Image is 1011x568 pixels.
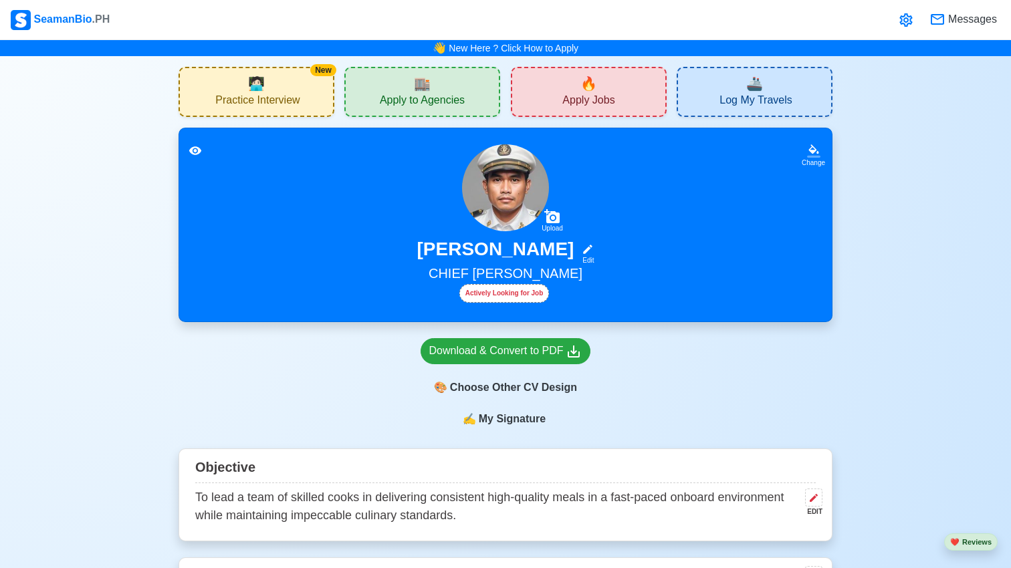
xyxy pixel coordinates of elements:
h3: [PERSON_NAME] [417,238,574,265]
span: heart [950,538,960,546]
div: Upload [542,225,563,233]
span: My Signature [476,411,548,427]
span: .PH [92,13,110,25]
div: Edit [576,255,594,265]
span: travel [746,74,763,94]
p: To lead a team of skilled cooks in delivering consistent high-quality meals in a fast-paced onboa... [195,488,800,525]
span: Apply Jobs [562,94,614,110]
img: Logo [11,10,31,30]
span: sign [463,411,476,427]
div: Objective [195,454,816,483]
span: agencies [414,74,431,94]
div: Download & Convert to PDF [429,343,582,360]
span: paint [434,380,447,396]
a: New Here ? Click How to Apply [449,43,578,53]
span: Practice Interview [215,94,300,110]
span: interview [248,74,265,94]
span: Log My Travels [719,94,792,110]
div: Actively Looking for Job [459,284,550,303]
div: SeamanBio [11,10,110,30]
div: Change [802,158,825,168]
span: bell [431,39,447,57]
h5: CHIEF [PERSON_NAME] [195,265,816,284]
a: Download & Convert to PDF [421,338,591,364]
span: new [580,74,597,94]
span: Messages [945,11,997,27]
span: Apply to Agencies [380,94,465,110]
div: EDIT [800,507,822,517]
div: New [310,64,336,76]
button: heartReviews [944,533,998,551]
div: Choose Other CV Design [421,375,591,400]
